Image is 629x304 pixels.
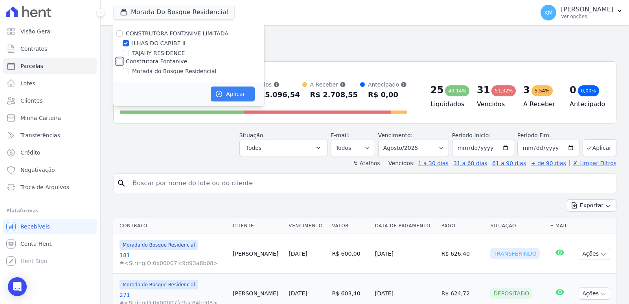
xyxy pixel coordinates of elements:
[477,84,490,96] div: 31
[490,288,532,299] div: Depositado
[230,234,285,274] td: [PERSON_NAME]
[492,160,526,166] a: 61 a 90 dias
[132,39,186,48] label: ILHAS DO CARIBE II
[3,41,97,57] a: Contratos
[430,99,464,109] h4: Liquidados
[372,218,438,234] th: Data de Pagamento
[239,140,327,156] button: Todos
[20,223,50,230] span: Recebíveis
[532,85,553,96] div: 5,54%
[247,88,300,101] div: R$ 25.096,54
[126,58,187,64] label: Construtora Fontanive
[3,145,97,160] a: Crédito
[368,81,407,88] div: Antecipado
[120,251,226,267] a: 181#<StringIO:0x00007fc9d93a8b08>
[20,28,52,35] span: Visão Geral
[113,5,235,20] button: Morada Do Bosque Residencial
[20,45,47,53] span: Contratos
[438,218,487,234] th: Pago
[8,277,27,296] div: Open Intercom Messenger
[132,67,216,76] label: Morada do Bosque Residencial
[3,127,97,143] a: Transferências
[579,248,610,260] button: Ações
[20,183,69,191] span: Troca de Arquivos
[561,6,613,13] p: [PERSON_NAME]
[578,85,599,96] div: 0,00%
[117,179,126,188] i: search
[20,114,61,122] span: Minha Carteira
[20,62,43,70] span: Parcelas
[378,132,412,138] label: Vencimento:
[310,81,358,88] div: A Receber
[3,236,97,252] a: Conta Hent
[120,280,198,289] span: Morada do Bosque Residencial
[211,87,255,101] button: Aplicar
[561,13,613,20] p: Ver opções
[126,30,228,37] label: CONSTRUTORA FONTANIVE LIMITADA
[329,234,372,274] td: R$ 600,00
[517,131,579,140] label: Período Fim:
[477,99,511,109] h4: Vencidos
[3,179,97,195] a: Troca de Arquivos
[3,58,97,74] a: Parcelas
[3,110,97,126] a: Minha Carteira
[523,84,530,96] div: 3
[445,85,469,96] div: 43,14%
[3,76,97,91] a: Lotes
[523,99,557,109] h4: A Receber
[491,85,516,96] div: 51,32%
[3,24,97,39] a: Visão Geral
[353,160,380,166] label: ↯ Atalhos
[20,240,51,248] span: Conta Hent
[132,49,185,57] label: TAJAHY RESIDENCE
[329,218,372,234] th: Valor
[438,234,487,274] td: R$ 626,40
[120,259,226,267] span: #<StringIO:0x00007fc9d93a8b08>
[534,2,629,24] button: KM [PERSON_NAME] Ver opções
[331,132,350,138] label: E-mail:
[113,218,230,234] th: Contrato
[247,81,300,88] div: Vencidos
[453,160,487,166] a: 31 a 60 dias
[567,199,616,212] button: Exportar
[569,160,616,166] a: ✗ Limpar Filtros
[239,132,265,138] label: Situação:
[246,143,261,153] span: Todos
[531,160,566,166] a: + de 90 dias
[570,84,576,96] div: 0
[3,93,97,109] a: Clientes
[20,131,60,139] span: Transferências
[20,79,35,87] span: Lotes
[6,206,94,216] div: Plataformas
[368,88,407,101] div: R$ 0,00
[310,88,358,101] div: R$ 2.708,55
[547,218,573,234] th: E-mail
[490,248,540,259] div: Transferindo
[289,251,307,257] a: [DATE]
[113,31,616,46] h2: Parcelas
[128,175,613,191] input: Buscar por nome do lote ou do cliente
[285,218,329,234] th: Vencimento
[579,287,610,300] button: Ações
[20,97,42,105] span: Clientes
[20,149,40,157] span: Crédito
[583,139,616,156] button: Aplicar
[20,166,55,174] span: Negativação
[418,160,449,166] a: 1 a 30 dias
[544,10,552,15] span: KM
[570,99,603,109] h4: Antecipado
[3,162,97,178] a: Negativação
[289,290,307,297] a: [DATE]
[3,219,97,234] a: Recebíveis
[385,160,415,166] label: Vencidos:
[372,234,438,274] td: [DATE]
[452,132,491,138] label: Período Inicío:
[230,218,285,234] th: Cliente
[487,218,547,234] th: Situação
[120,240,198,250] span: Morada do Bosque Residencial
[430,84,443,96] div: 25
